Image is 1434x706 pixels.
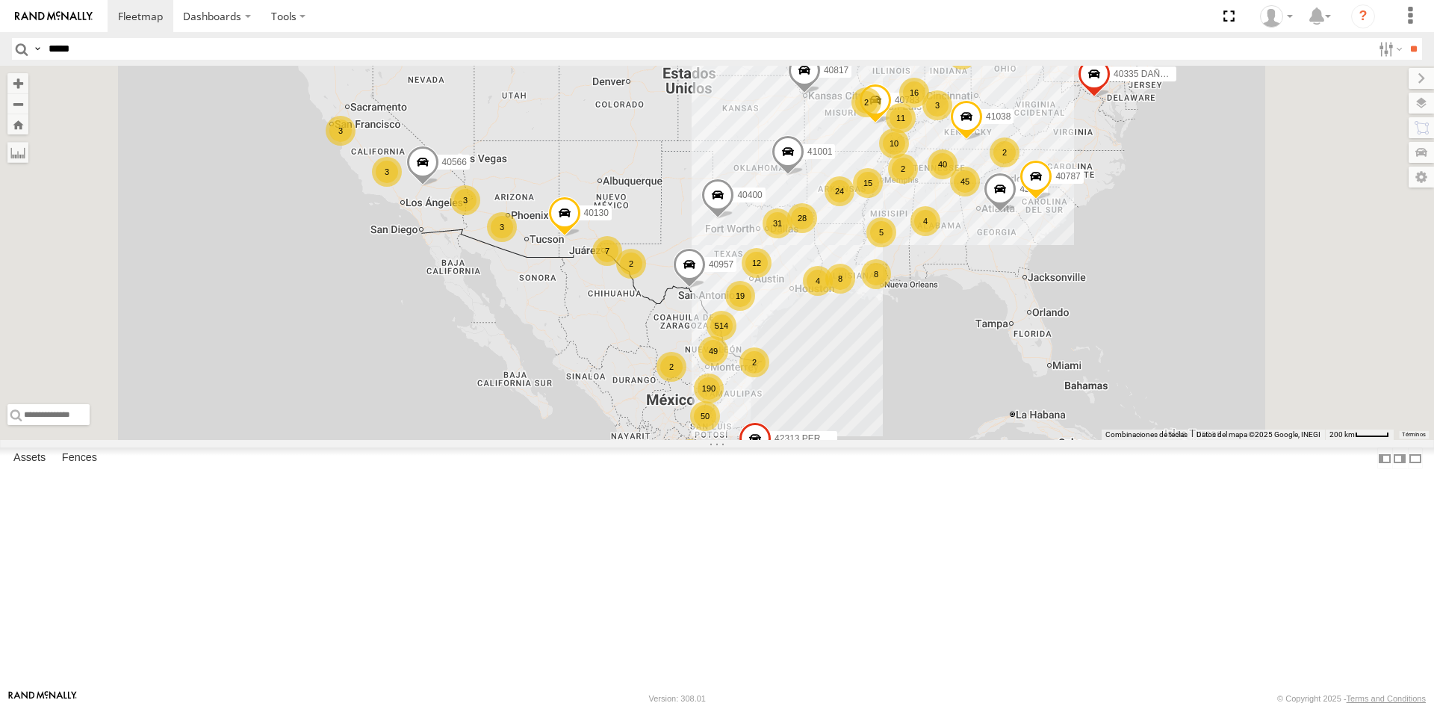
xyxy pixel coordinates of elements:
[910,206,940,236] div: 4
[787,203,817,233] div: 28
[592,236,622,266] div: 7
[825,176,854,206] div: 24
[7,142,28,163] label: Measure
[326,116,356,146] div: 3
[1196,430,1320,439] span: Datos del mapa ©2025 Google, INEGI
[1408,448,1423,469] label: Hide Summary Table
[825,264,855,294] div: 8
[15,11,93,22] img: rand-logo.svg
[1392,448,1407,469] label: Dock Summary Table to the Right
[6,448,53,469] label: Assets
[1255,5,1298,28] div: Miguel Cantu
[1402,432,1426,438] a: Términos (se abre en una nueva pestaña)
[763,208,792,238] div: 31
[649,694,706,703] div: Version: 308.01
[709,259,733,270] span: 40957
[1351,4,1375,28] i: ?
[584,208,609,218] span: 40130
[899,78,929,108] div: 16
[895,95,919,105] span: 40783
[694,374,724,403] div: 190
[1373,38,1405,60] label: Search Filter Options
[442,157,467,167] span: 40566
[1347,694,1426,703] a: Terms and Conditions
[1325,430,1394,440] button: Escala del mapa: 200 km por 42 píxeles
[851,87,881,117] div: 2
[807,146,832,157] span: 41001
[372,157,402,187] div: 3
[888,154,918,184] div: 2
[737,189,762,199] span: 40400
[707,311,736,341] div: 514
[803,266,833,296] div: 4
[739,347,769,377] div: 2
[657,352,686,382] div: 2
[616,249,646,279] div: 2
[698,336,728,366] div: 49
[675,439,705,469] div: 174
[990,137,1019,167] div: 2
[690,401,720,431] div: 50
[1055,171,1080,182] span: 40787
[55,448,105,469] label: Fences
[7,93,28,114] button: Zoom out
[1377,448,1392,469] label: Dock Summary Table to the Left
[450,185,480,215] div: 3
[886,103,916,133] div: 11
[866,217,896,247] div: 5
[31,38,43,60] label: Search Query
[1409,167,1434,188] label: Map Settings
[775,433,842,444] span: 42313 PERDIDO
[861,259,891,289] div: 8
[1105,430,1188,440] button: Combinaciones de teclas
[7,73,28,93] button: Zoom in
[1114,69,1179,79] span: 40335 DAÑADO
[725,281,755,311] div: 19
[1277,694,1426,703] div: © Copyright 2025 -
[487,212,517,242] div: 3
[742,248,772,278] div: 12
[853,168,883,198] div: 15
[947,40,977,69] div: 13
[879,128,909,158] div: 10
[1329,430,1355,439] span: 200 km
[922,90,952,120] div: 3
[8,691,77,706] a: Visit our Website
[928,149,957,179] div: 40
[824,65,848,75] span: 40817
[950,167,980,196] div: 45
[7,114,28,134] button: Zoom Home
[986,111,1011,121] span: 41038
